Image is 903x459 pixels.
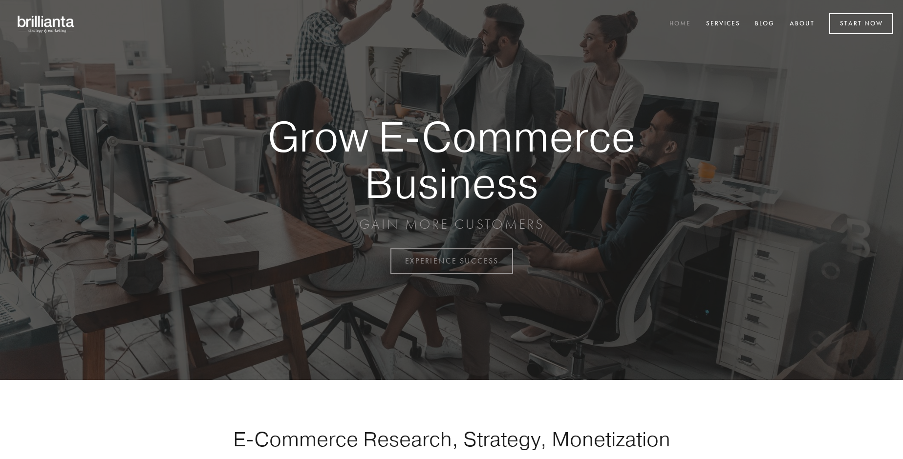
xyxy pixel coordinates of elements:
a: About [783,16,821,32]
h1: E-Commerce Research, Strategy, Monetization [202,427,701,451]
img: brillianta - research, strategy, marketing [10,10,83,38]
a: Home [663,16,697,32]
strong: Grow E-Commerce Business [234,113,669,206]
a: EXPERIENCE SUCCESS [390,248,513,274]
p: GAIN MORE CUSTOMERS [234,216,669,233]
a: Blog [749,16,781,32]
a: Services [700,16,747,32]
a: Start Now [829,13,893,34]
